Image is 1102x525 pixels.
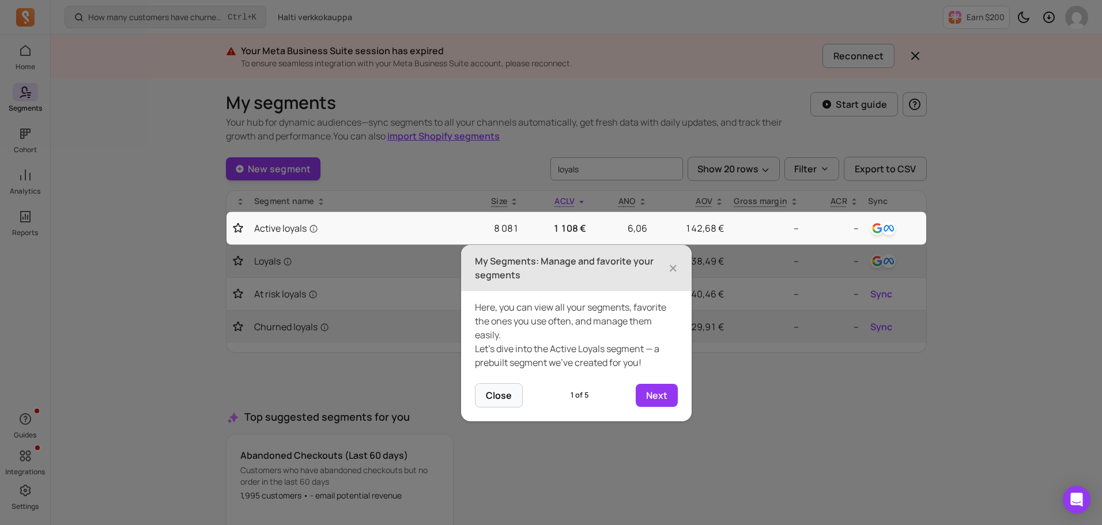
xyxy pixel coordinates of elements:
[475,254,669,282] h3: My Segments: Manage and favorite your segments
[669,259,678,277] button: Close Tour
[475,383,523,407] button: Close
[475,342,678,369] p: Let’s dive into the Active Loyals segment — a prebuilt segment we’ve created for you!
[636,384,678,407] button: Next
[1063,486,1090,513] div: Open Intercom Messenger
[669,255,678,281] span: ×
[475,300,678,342] p: Here, you can view all your segments, favorite the ones you use often, and manage them easily.
[571,390,588,401] span: 1 of 5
